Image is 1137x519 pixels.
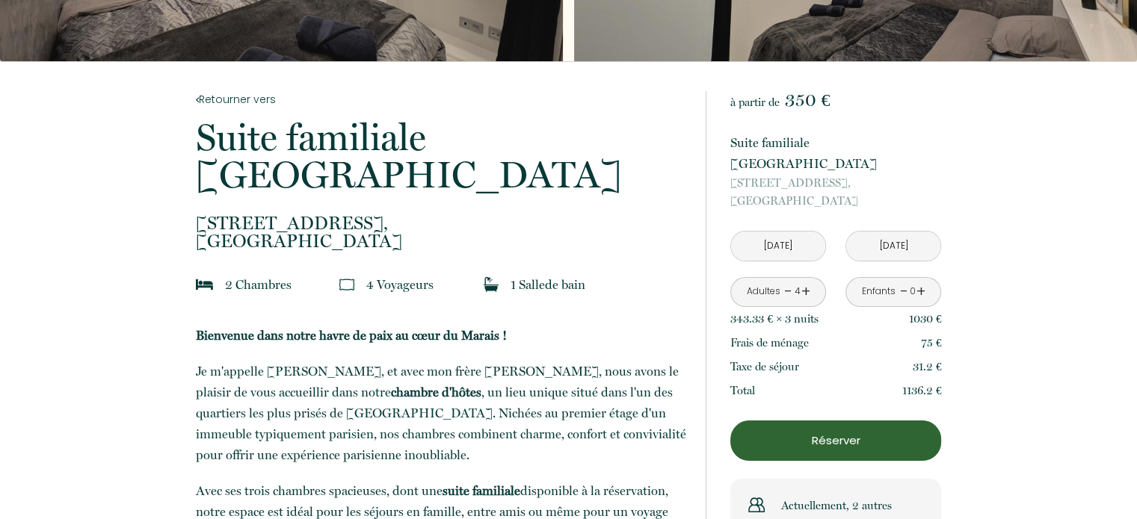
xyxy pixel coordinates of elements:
img: users [748,497,765,513]
p: 4 Voyageur [366,274,434,295]
input: Départ [846,231,940,261]
span: [STREET_ADDRESS], [730,174,941,192]
p: Total [730,382,755,400]
img: guests [339,277,354,292]
span: [STREET_ADDRESS], [196,214,686,232]
a: - [784,280,792,303]
p: 1030 € [909,310,942,328]
a: + [801,280,810,303]
a: - [899,280,908,303]
div: Adultes [746,285,780,299]
div: Enfants [862,285,896,299]
p: [GEOGRAPHIC_DATA] [196,214,686,250]
b: Bienvenue dans notre havre de paix au cœur du Marais ! [196,328,507,343]
a: Retourner vers [196,91,686,108]
p: 2 Chambre [225,274,292,295]
b: chambre d'hôtes [391,385,481,400]
p: Taxe de séjour [730,358,799,376]
p: 31.2 € [913,358,942,376]
span: s [286,277,292,292]
b: suite familiale [443,483,520,498]
button: Réserver [730,420,941,461]
span: s [428,277,434,292]
div: 0 [909,285,916,299]
span: à partir de [730,96,780,109]
p: 343.33 € × 3 nuit [730,310,819,328]
p: [GEOGRAPHIC_DATA] [730,174,941,210]
p: 1136.2 € [902,382,942,400]
span: 350 € [785,90,830,111]
span: s [814,312,819,326]
p: 75 € [921,334,942,352]
p: Je m'appelle [PERSON_NAME], et avec mon frère [PERSON_NAME], nous avons le plaisir de vous accuei... [196,361,686,465]
div: 4 [794,285,801,299]
p: Frais de ménage [730,334,809,352]
a: + [916,280,925,303]
p: Suite familiale [GEOGRAPHIC_DATA] [730,132,941,174]
p: Suite familiale [GEOGRAPHIC_DATA] [196,119,686,193]
p: Réserver [736,432,936,450]
input: Arrivée [731,231,825,261]
p: 1 Salle de bain [511,274,585,295]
